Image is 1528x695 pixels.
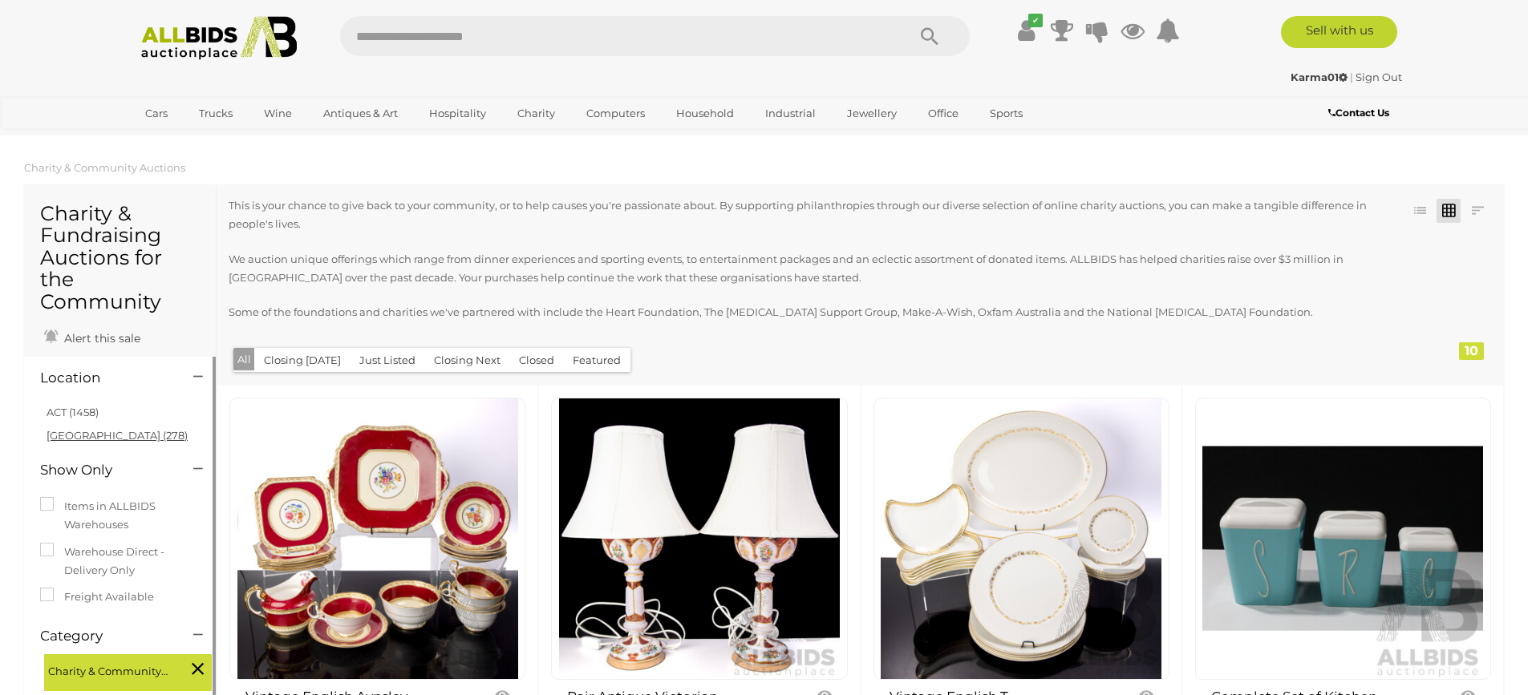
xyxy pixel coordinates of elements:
a: Alert this sale [40,325,144,349]
a: Hospitality [419,100,496,127]
a: Cars [135,100,178,127]
button: Featured [563,348,630,373]
div: 10 [1459,342,1484,360]
h4: Location [40,370,169,386]
a: [GEOGRAPHIC_DATA] (278) [47,429,188,442]
h1: Charity & Fundraising Auctions for the Community [40,203,200,313]
button: All [233,348,255,371]
img: Vintage English T Goode & Co Porcelain 20 Piece Service [881,398,1161,679]
b: Contact Us [1328,107,1389,119]
span: Alert this sale [60,331,140,345]
h4: Category [40,628,169,644]
a: Complete Set of Kitchen Canisters by Gay Ware [1195,398,1491,680]
a: Sports [979,100,1033,127]
a: Vintage English Aynsley Porcelain 20 Piece Tea Service in Harrogate Pattern [229,398,525,680]
a: Industrial [755,100,826,127]
span: Charity & Community Auctions [48,658,168,681]
a: Trucks [188,100,243,127]
button: Closing [DATE] [254,348,351,373]
a: Pair Antique Victorian Ruby Glass Lusters with Hand Painted Scenes, Converted to Table Lamps [551,398,847,680]
a: Household [666,100,744,127]
a: Jewellery [837,100,907,127]
a: Antiques & Art [313,100,408,127]
a: ✔ [1015,16,1039,45]
a: Karma01 [1291,71,1350,83]
img: Allbids.com.au [132,16,306,60]
span: | [1350,71,1353,83]
p: Some of the foundations and charities we've partnered with include the Heart Foundation, The [MED... [229,303,1375,321]
i: ✔ [1028,14,1043,27]
a: Contact Us [1328,104,1393,122]
a: Wine [253,100,302,127]
button: Just Listed [350,348,425,373]
img: Vintage English Aynsley Porcelain 20 Piece Tea Service in Harrogate Pattern [237,398,518,679]
img: Pair Antique Victorian Ruby Glass Lusters with Hand Painted Scenes, Converted to Table Lamps [559,398,840,679]
a: Charity [507,100,565,127]
button: Search [890,16,970,56]
p: This is your chance to give back to your community, or to help causes you're passionate about. By... [229,196,1375,234]
label: Items in ALLBIDS Warehouses [40,497,200,535]
a: Sign Out [1356,71,1402,83]
a: Sell with us [1281,16,1397,48]
a: Office [918,100,969,127]
a: ACT (1458) [47,406,99,418]
a: Computers [576,100,655,127]
label: Freight Available [40,588,154,606]
button: Closing Next [424,348,510,373]
img: Complete Set of Kitchen Canisters by Gay Ware [1202,398,1483,679]
a: Vintage English T Goode & Co Porcelain 20 Piece Service [873,398,1169,680]
button: Closed [509,348,564,373]
strong: Karma01 [1291,71,1348,83]
a: [GEOGRAPHIC_DATA] [135,127,270,153]
a: Charity & Community Auctions [24,161,185,174]
h4: Show Only [40,463,169,478]
p: We auction unique offerings which range from dinner experiences and sporting events, to entertain... [229,250,1375,288]
label: Warehouse Direct - Delivery Only [40,543,200,580]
